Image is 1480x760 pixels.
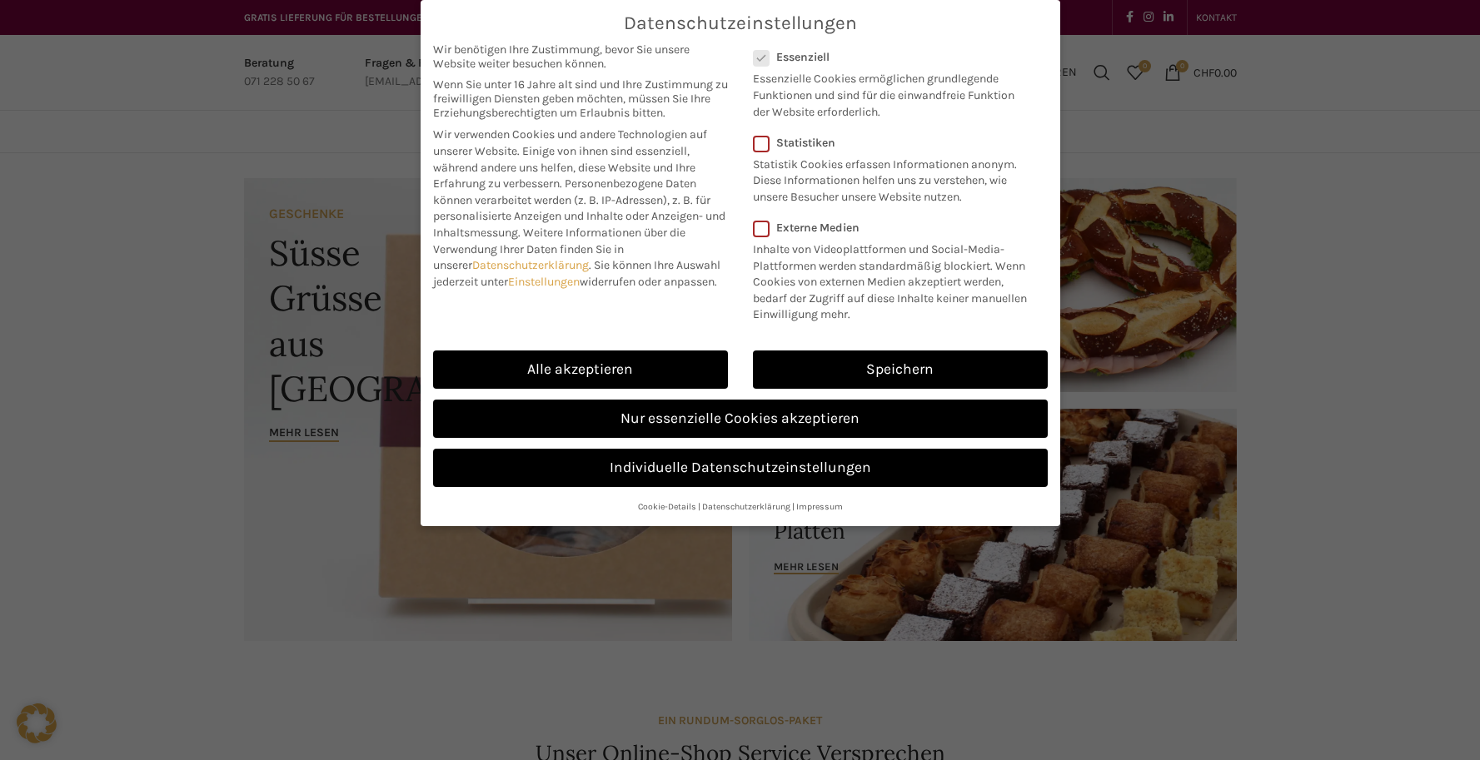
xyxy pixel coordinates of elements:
p: Statistik Cookies erfassen Informationen anonym. Diese Informationen helfen uns zu verstehen, wie... [753,150,1026,206]
a: Datenschutzerklärung [472,258,589,272]
label: Essenziell [753,50,1026,64]
a: Nur essenzielle Cookies akzeptieren [433,400,1048,438]
a: Speichern [753,350,1048,389]
a: Impressum [796,501,843,512]
label: Externe Medien [753,221,1037,235]
span: Datenschutzeinstellungen [624,12,857,34]
a: Einstellungen [508,275,580,289]
p: Essenzielle Cookies ermöglichen grundlegende Funktionen und sind für die einwandfreie Funktion de... [753,64,1026,120]
a: Alle akzeptieren [433,350,728,389]
span: Wir benötigen Ihre Zustimmung, bevor Sie unsere Website weiter besuchen können. [433,42,728,71]
a: Cookie-Details [638,501,696,512]
span: Wir verwenden Cookies und andere Technologien auf unserer Website. Einige von ihnen sind essenzie... [433,127,707,191]
label: Statistiken [753,136,1026,150]
span: Weitere Informationen über die Verwendung Ihrer Daten finden Sie in unserer . [433,226,685,272]
p: Inhalte von Videoplattformen und Social-Media-Plattformen werden standardmäßig blockiert. Wenn Co... [753,235,1037,323]
a: Datenschutzerklärung [702,501,790,512]
span: Personenbezogene Daten können verarbeitet werden (z. B. IP-Adressen), z. B. für personalisierte A... [433,176,725,240]
a: Individuelle Datenschutzeinstellungen [433,449,1048,487]
span: Wenn Sie unter 16 Jahre alt sind und Ihre Zustimmung zu freiwilligen Diensten geben möchten, müss... [433,77,728,120]
span: Sie können Ihre Auswahl jederzeit unter widerrufen oder anpassen. [433,258,720,289]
